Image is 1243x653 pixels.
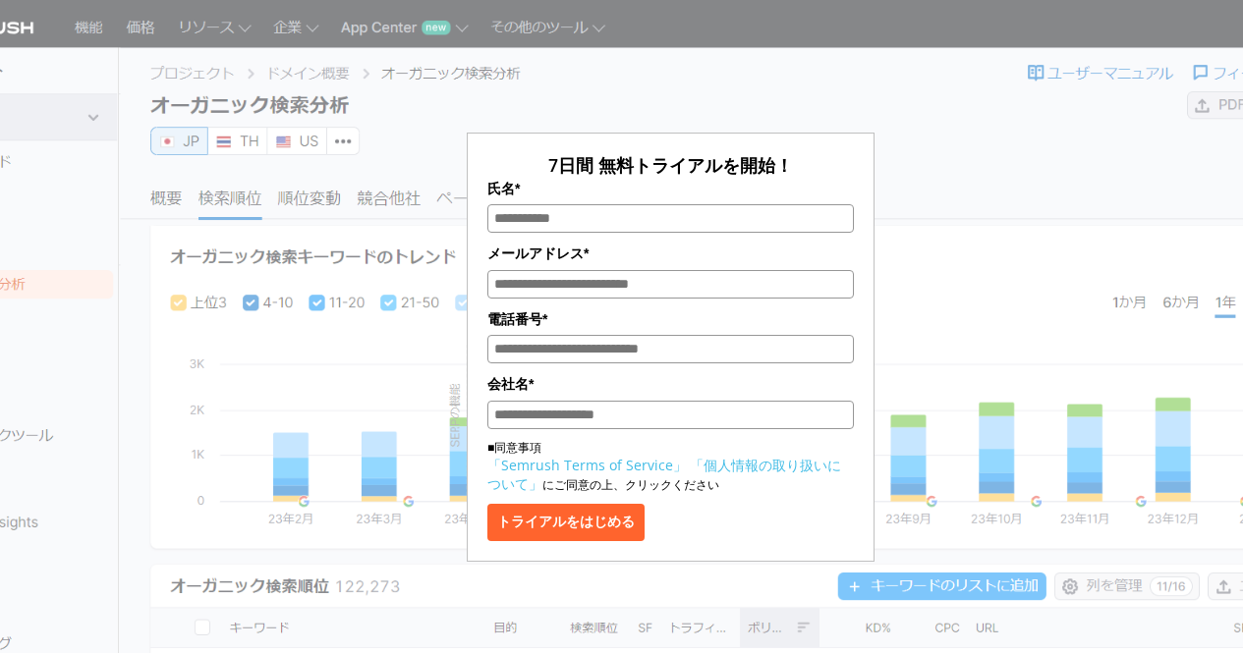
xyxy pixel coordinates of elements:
label: 電話番号* [487,308,854,330]
p: ■同意事項 にご同意の上、クリックください [487,439,854,494]
button: トライアルをはじめる [487,504,645,541]
label: メールアドレス* [487,243,854,264]
span: 7日間 無料トライアルを開始！ [548,153,793,177]
a: 「Semrush Terms of Service」 [487,456,687,474]
a: 「個人情報の取り扱いについて」 [487,456,841,493]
